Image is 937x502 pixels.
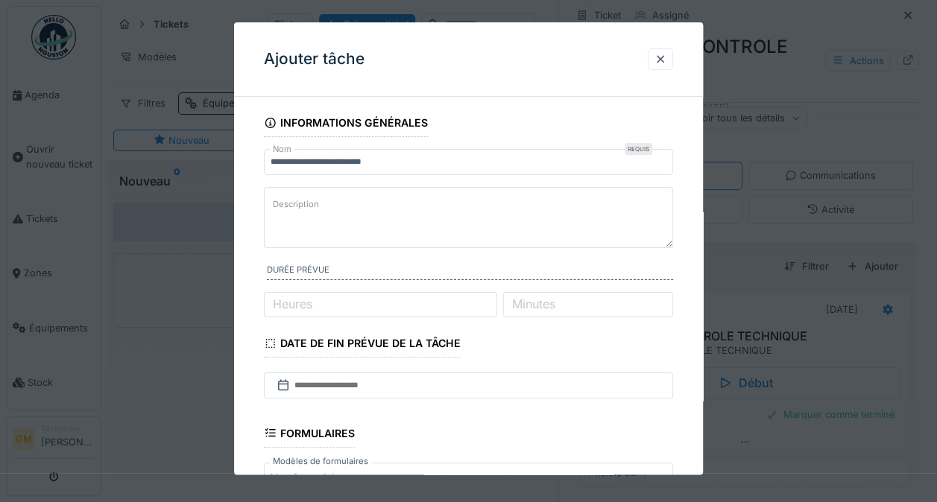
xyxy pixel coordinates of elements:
[270,143,294,156] label: Nom
[267,264,673,280] label: Durée prévue
[264,50,365,69] h3: Ajouter tâche
[509,295,558,313] label: Minutes
[270,295,315,313] label: Heures
[270,455,371,468] label: Modèles de formulaires
[264,422,355,448] div: Formulaires
[625,143,652,155] div: Requis
[271,469,370,486] div: Vos formulaires
[270,195,322,214] label: Description
[264,112,428,137] div: Informations générales
[264,332,461,358] div: Date de fin prévue de la tâche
